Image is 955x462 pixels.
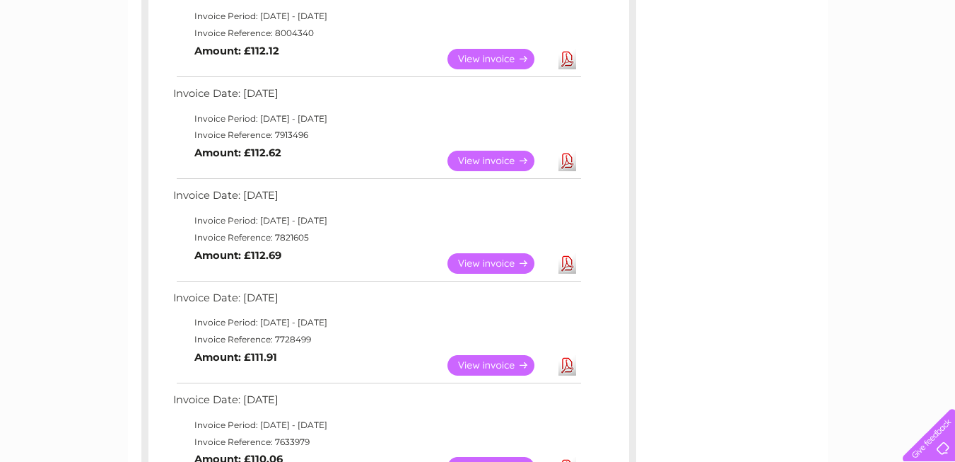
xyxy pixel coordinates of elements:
[170,186,583,212] td: Invoice Date: [DATE]
[194,351,277,364] b: Amount: £111.91
[170,8,583,25] td: Invoice Period: [DATE] - [DATE]
[170,127,583,144] td: Invoice Reference: 7913496
[558,253,576,274] a: Download
[33,37,105,80] img: logo.png
[558,49,576,69] a: Download
[447,151,551,171] a: View
[194,146,281,159] b: Amount: £112.62
[908,60,942,71] a: Log out
[170,212,583,229] td: Invoice Period: [DATE] - [DATE]
[447,355,551,376] a: View
[194,249,281,262] b: Amount: £112.69
[194,45,279,57] b: Amount: £112.12
[170,391,583,417] td: Invoice Date: [DATE]
[447,49,551,69] a: View
[706,60,733,71] a: Water
[689,7,786,25] a: 0333 014 3131
[170,417,583,434] td: Invoice Period: [DATE] - [DATE]
[170,331,583,348] td: Invoice Reference: 7728499
[170,289,583,315] td: Invoice Date: [DATE]
[781,60,824,71] a: Telecoms
[170,314,583,331] td: Invoice Period: [DATE] - [DATE]
[861,60,896,71] a: Contact
[447,253,551,274] a: View
[558,151,576,171] a: Download
[144,8,812,69] div: Clear Business is a trading name of Verastar Limited (registered in [GEOGRAPHIC_DATA] No. 3667643...
[170,84,583,110] td: Invoice Date: [DATE]
[170,25,583,42] td: Invoice Reference: 8004340
[742,60,773,71] a: Energy
[558,355,576,376] a: Download
[170,229,583,246] td: Invoice Reference: 7821605
[832,60,853,71] a: Blog
[170,110,583,127] td: Invoice Period: [DATE] - [DATE]
[170,434,583,451] td: Invoice Reference: 7633979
